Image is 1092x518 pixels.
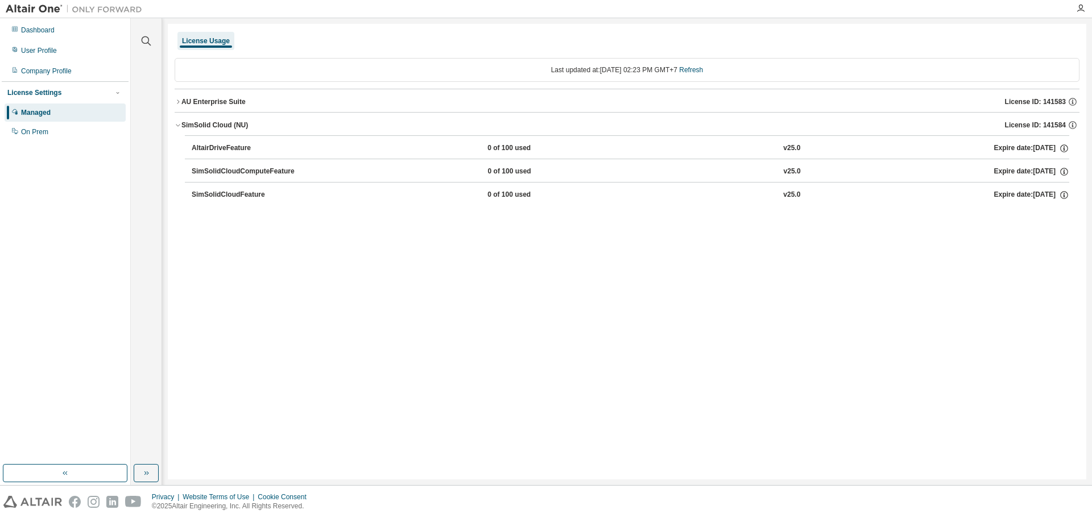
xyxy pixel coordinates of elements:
[783,190,800,200] div: v25.0
[192,159,1069,184] button: SimSolidCloudComputeFeature0 of 100 usedv25.0Expire date:[DATE]
[192,143,294,154] div: AltairDriveFeature
[487,190,590,200] div: 0 of 100 used
[21,26,55,35] div: Dashboard
[181,97,246,106] div: AU Enterprise Suite
[21,67,72,76] div: Company Profile
[192,167,295,177] div: SimSolidCloudComputeFeature
[488,167,590,177] div: 0 of 100 used
[784,167,801,177] div: v25.0
[994,190,1069,200] div: Expire date: [DATE]
[192,183,1069,208] button: SimSolidCloudFeature0 of 100 usedv25.0Expire date:[DATE]
[181,121,248,130] div: SimSolid Cloud (NU)
[3,496,62,508] img: altair_logo.svg
[994,167,1069,177] div: Expire date: [DATE]
[6,3,148,15] img: Altair One
[487,143,590,154] div: 0 of 100 used
[21,108,51,117] div: Managed
[192,190,294,200] div: SimSolidCloudFeature
[783,143,800,154] div: v25.0
[175,113,1079,138] button: SimSolid Cloud (NU)License ID: 141584
[21,127,48,136] div: On Prem
[192,136,1069,161] button: AltairDriveFeature0 of 100 usedv25.0Expire date:[DATE]
[679,66,703,74] a: Refresh
[994,143,1069,154] div: Expire date: [DATE]
[175,58,1079,82] div: Last updated at: [DATE] 02:23 PM GMT+7
[258,492,313,502] div: Cookie Consent
[7,88,61,97] div: License Settings
[125,496,142,508] img: youtube.svg
[69,496,81,508] img: facebook.svg
[106,496,118,508] img: linkedin.svg
[1005,121,1066,130] span: License ID: 141584
[183,492,258,502] div: Website Terms of Use
[152,492,183,502] div: Privacy
[175,89,1079,114] button: AU Enterprise SuiteLicense ID: 141583
[152,502,313,511] p: © 2025 Altair Engineering, Inc. All Rights Reserved.
[182,36,230,45] div: License Usage
[1005,97,1066,106] span: License ID: 141583
[21,46,57,55] div: User Profile
[88,496,100,508] img: instagram.svg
